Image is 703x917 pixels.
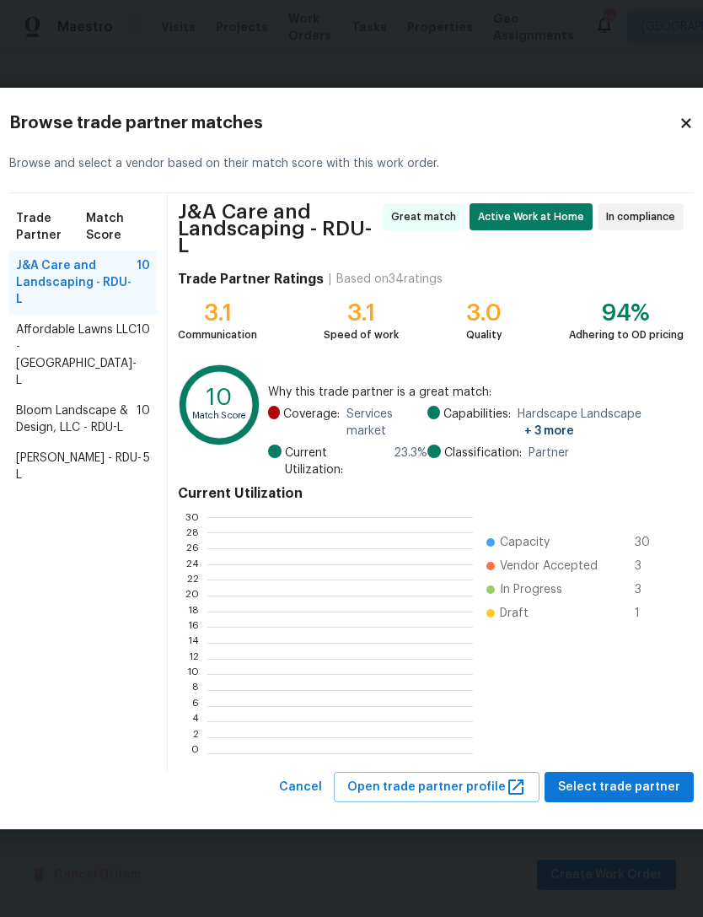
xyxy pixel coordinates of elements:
[9,135,694,193] div: Browse and select a vendor based on their match score with this work order.
[188,638,199,648] text: 14
[635,534,662,551] span: 30
[186,527,199,537] text: 28
[635,581,662,598] span: 3
[16,402,137,436] span: Bloom Landscape & Design, LLC - RDU-L
[606,208,682,225] span: In compliance
[285,445,388,478] span: Current Utilization:
[394,445,427,478] span: 23.3 %
[9,115,679,132] h2: Browse trade partner matches
[187,574,199,585] text: 22
[283,406,340,440] span: Coverage:
[279,777,322,798] span: Cancel
[207,386,232,409] text: 10
[192,716,199,726] text: 4
[478,208,591,225] span: Active Work at Home
[529,445,569,461] span: Partner
[137,321,150,389] span: 10
[346,406,427,440] span: Services market
[185,591,199,601] text: 20
[444,445,522,461] span: Classification:
[16,210,86,244] span: Trade Partner
[16,321,137,389] span: Affordable Lawns LLC - [GEOGRAPHIC_DATA]-L
[324,326,399,343] div: Speed of work
[185,511,199,521] text: 30
[143,450,150,483] span: 5
[336,271,443,288] div: Based on 34 ratings
[545,772,694,803] button: Select trade partner
[137,257,150,308] span: 10
[635,605,662,622] span: 1
[192,700,199,710] text: 6
[187,669,199,679] text: 10
[137,402,150,436] span: 10
[188,606,199,616] text: 18
[524,425,574,437] span: + 3 more
[178,271,324,288] h4: Trade Partner Ratings
[347,777,526,798] span: Open trade partner profile
[188,622,199,632] text: 16
[391,208,463,225] span: Great match
[189,653,199,663] text: 12
[192,685,199,695] text: 8
[518,406,684,440] span: Hardscape Landscape
[500,605,529,622] span: Draft
[569,305,684,321] div: 94%
[500,558,598,574] span: Vendor Accepted
[324,271,336,288] div: |
[191,747,199,758] text: 0
[186,558,199,569] text: 24
[178,326,257,343] div: Communication
[16,450,143,483] span: [PERSON_NAME] - RDU-L
[178,305,257,321] div: 3.1
[193,732,199,742] text: 2
[558,777,680,798] span: Select trade partner
[16,257,137,308] span: J&A Care and Landscaping - RDU-L
[192,412,247,421] text: Match Score
[500,534,550,551] span: Capacity
[334,772,539,803] button: Open trade partner profile
[324,305,399,321] div: 3.1
[443,406,511,440] span: Capabilities:
[635,558,662,574] span: 3
[178,485,684,502] h4: Current Utilization
[569,326,684,343] div: Adhering to OD pricing
[272,772,329,803] button: Cancel
[86,210,150,244] span: Match Score
[268,384,684,401] span: Why this trade partner is a great match:
[178,203,378,254] span: J&A Care and Landscaping - RDU-L
[466,326,502,343] div: Quality
[186,543,199,553] text: 26
[466,305,502,321] div: 3.0
[500,581,562,598] span: In Progress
